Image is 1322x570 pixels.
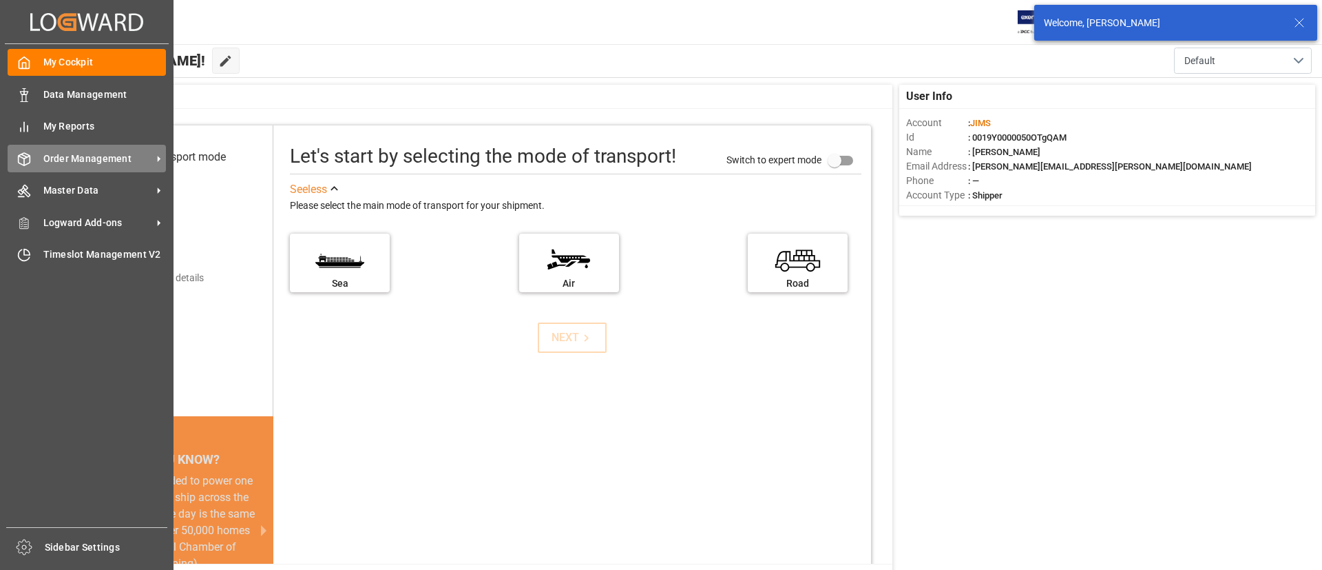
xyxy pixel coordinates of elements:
[906,130,968,145] span: Id
[43,216,152,230] span: Logward Add-ons
[970,118,991,128] span: JIMS
[45,540,168,555] span: Sidebar Settings
[552,329,594,346] div: NEXT
[1184,54,1215,68] span: Default
[297,276,383,291] div: Sea
[968,118,991,128] span: :
[968,147,1040,157] span: : [PERSON_NAME]
[8,113,166,140] a: My Reports
[906,145,968,159] span: Name
[906,116,968,130] span: Account
[57,48,205,74] span: Hello [PERSON_NAME]!
[968,190,1003,201] span: : Shipper
[290,142,676,171] div: Let's start by selecting the mode of transport!
[726,154,821,165] span: Switch to expert mode
[1044,16,1281,30] div: Welcome, [PERSON_NAME]
[290,181,327,198] div: See less
[43,55,167,70] span: My Cockpit
[1174,48,1312,74] button: open menu
[43,152,152,166] span: Order Management
[8,49,166,76] a: My Cockpit
[8,81,166,108] a: Data Management
[1018,10,1065,34] img: Exertis%20JAM%20-%20Email%20Logo.jpg_1722504956.jpg
[755,276,841,291] div: Road
[43,88,167,102] span: Data Management
[906,188,968,203] span: Account Type
[74,445,273,473] div: DID YOU KNOW?
[968,132,1067,143] span: : 0019Y0000050OTgQAM
[43,183,152,198] span: Master Data
[906,174,968,188] span: Phone
[968,161,1252,172] span: : [PERSON_NAME][EMAIL_ADDRESS][PERSON_NAME][DOMAIN_NAME]
[43,247,167,262] span: Timeslot Management V2
[906,159,968,174] span: Email Address
[290,198,861,214] div: Please select the main mode of transport for your shipment.
[538,323,607,353] button: NEXT
[906,88,952,105] span: User Info
[968,176,979,186] span: : —
[526,276,612,291] div: Air
[43,119,167,134] span: My Reports
[8,241,166,268] a: Timeslot Management V2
